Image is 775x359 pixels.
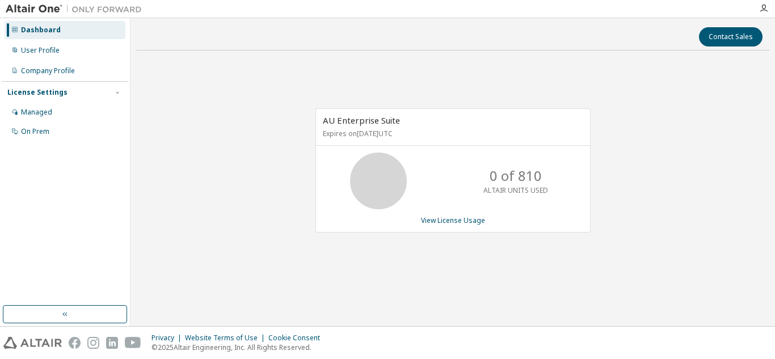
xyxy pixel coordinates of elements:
img: altair_logo.svg [3,337,62,349]
p: © 2025 Altair Engineering, Inc. All Rights Reserved. [151,343,327,352]
img: instagram.svg [87,337,99,349]
div: On Prem [21,127,49,136]
img: facebook.svg [69,337,81,349]
span: AU Enterprise Suite [323,115,400,126]
div: Company Profile [21,66,75,75]
div: Managed [21,108,52,117]
img: linkedin.svg [106,337,118,349]
div: Dashboard [21,26,61,35]
img: youtube.svg [125,337,141,349]
div: User Profile [21,46,60,55]
p: Expires on [DATE] UTC [323,129,580,138]
div: Website Terms of Use [185,333,268,343]
div: Cookie Consent [268,333,327,343]
p: 0 of 810 [490,166,542,185]
a: View License Usage [421,216,485,225]
div: License Settings [7,88,68,97]
p: ALTAIR UNITS USED [483,185,548,195]
img: Altair One [6,3,148,15]
button: Contact Sales [699,27,763,47]
div: Privacy [151,333,185,343]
